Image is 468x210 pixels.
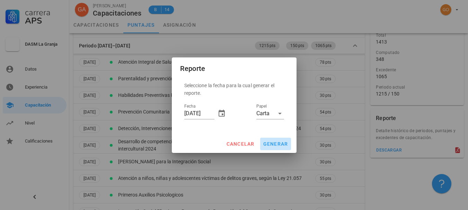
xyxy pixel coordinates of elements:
label: Fecha [184,104,195,109]
button: cancelar [223,138,257,150]
div: Reporte [180,63,205,74]
div: Carta [256,110,270,117]
label: Papel [256,104,267,109]
span: cancelar [226,141,254,147]
p: Seleccione la fecha para la cual generar el reporte. [184,82,284,97]
span: generar [263,141,288,147]
button: generar [260,138,291,150]
div: PapelCarta [256,108,284,119]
